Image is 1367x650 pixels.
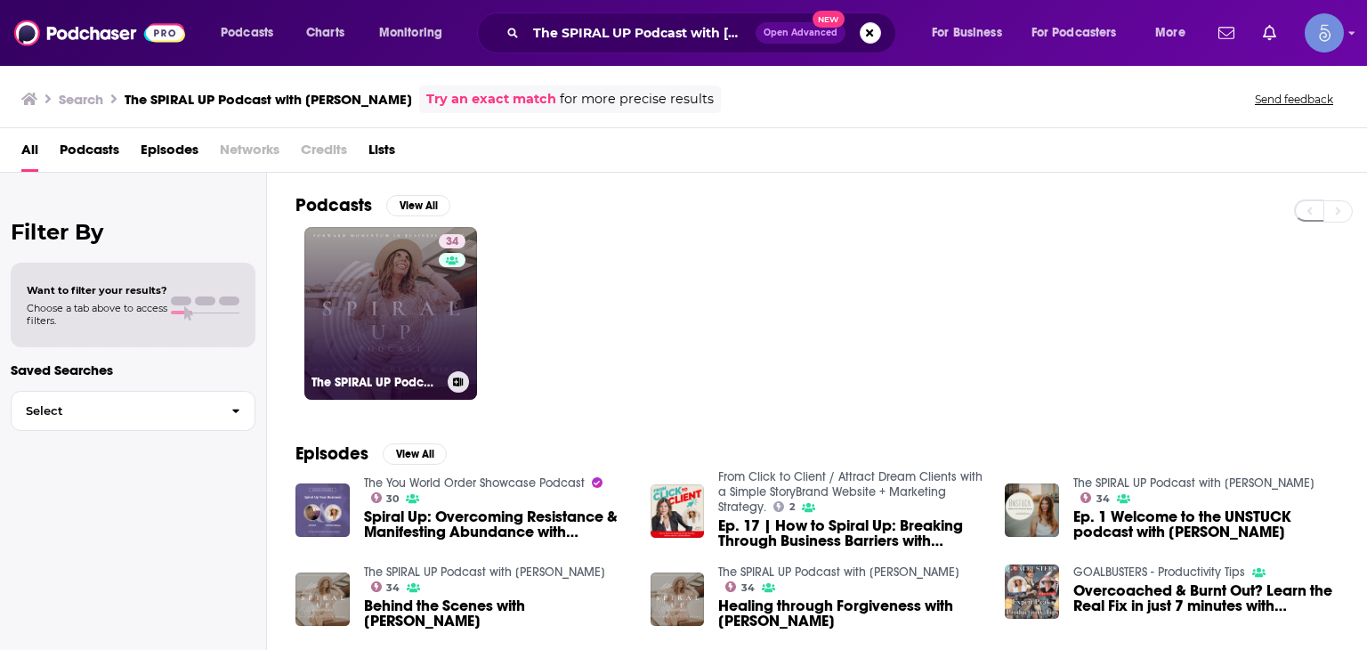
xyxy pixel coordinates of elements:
[295,443,368,465] h2: Episodes
[364,509,629,540] a: Spiral Up: Overcoming Resistance & Manifesting Abundance with Dr. LaChelle Wieme
[371,581,400,592] a: 34
[1305,13,1344,53] span: Logged in as Spiral5-G1
[426,89,556,110] a: Try an exact match
[208,19,296,47] button: open menu
[1256,18,1283,48] a: Show notifications dropdown
[295,483,350,538] img: Spiral Up: Overcoming Resistance & Manifesting Abundance with Dr. LaChelle Wieme
[27,284,167,297] span: Want to filter your results?
[651,484,705,539] img: Ep. 17 | How to Spiral Up: Breaking Through Business Barriers with Dr. LaChelle Wieme
[718,565,959,580] a: The SPIRAL UP Podcast with LaChelle Wieme
[1096,495,1110,503] span: 34
[364,598,629,629] span: Behind the Scenes with [PERSON_NAME]
[295,19,355,47] a: Charts
[386,495,399,503] span: 30
[718,518,983,548] a: Ep. 17 | How to Spiral Up: Breaking Through Business Barriers with Dr. LaChelle Wieme
[125,91,412,108] h3: The SPIRAL UP Podcast with [PERSON_NAME]
[1073,509,1339,540] a: Ep. 1 Welcome to the UNSTUCK podcast with LaChelle Wieme
[383,443,447,465] button: View All
[1155,20,1185,45] span: More
[764,28,837,37] span: Open Advanced
[932,20,1002,45] span: For Business
[789,503,795,511] span: 2
[1211,18,1242,48] a: Show notifications dropdown
[718,598,983,629] span: Healing through Forgiveness with [PERSON_NAME]
[1005,483,1059,538] img: Ep. 1 Welcome to the UNSTUCK podcast with LaChelle Wieme
[11,391,255,431] button: Select
[718,598,983,629] a: Healing through Forgiveness with LaChelle Wieme
[1073,583,1339,613] a: Overcoached & Burnt Out? Learn the Real Fix in just 7 minutes with LaChelle Wieme
[446,233,458,251] span: 34
[311,375,441,390] h3: The SPIRAL UP Podcast with [PERSON_NAME]
[1073,583,1339,613] span: Overcoached & Burnt Out? Learn the Real Fix in just 7 minutes with [PERSON_NAME]
[21,135,38,172] a: All
[1073,475,1314,491] a: The SPIRAL UP Podcast with LaChelle Wieme
[364,565,605,580] a: The SPIRAL UP Podcast with LaChelle Wieme
[295,194,450,216] a: PodcastsView All
[12,405,217,417] span: Select
[367,19,465,47] button: open menu
[741,584,755,592] span: 34
[1073,509,1339,540] span: Ep. 1 Welcome to the UNSTUCK podcast with [PERSON_NAME]
[756,22,845,44] button: Open AdvancedNew
[60,135,119,172] a: Podcasts
[14,16,185,50] img: Podchaser - Follow, Share and Rate Podcasts
[1143,19,1208,47] button: open menu
[371,492,400,503] a: 30
[295,194,372,216] h2: Podcasts
[494,12,913,53] div: Search podcasts, credits, & more...
[813,11,845,28] span: New
[1250,92,1339,107] button: Send feedback
[304,227,477,400] a: 34The SPIRAL UP Podcast with [PERSON_NAME]
[27,302,167,327] span: Choose a tab above to access filters.
[306,20,344,45] span: Charts
[1080,492,1110,503] a: 34
[221,20,273,45] span: Podcasts
[364,475,585,491] a: The You World Order Showcase Podcast
[651,573,705,627] img: Healing through Forgiveness with LaChelle Wieme
[295,573,350,627] img: Behind the Scenes with LaChelle Wieme
[220,135,279,172] span: Networks
[386,584,400,592] span: 34
[773,501,795,512] a: 2
[718,518,983,548] span: Ep. 17 | How to Spiral Up: Breaking Through Business Barriers with [PERSON_NAME]
[718,469,983,515] a: From Click to Client / Attract Dream Clients with a Simple StoryBrand Website + Marketing Strategy.
[364,598,629,629] a: Behind the Scenes with LaChelle Wieme
[11,362,255,378] p: Saved Searches
[386,195,450,216] button: View All
[301,135,347,172] span: Credits
[368,135,395,172] a: Lists
[1020,19,1143,47] button: open menu
[364,509,629,540] span: Spiral Up: Overcoming Resistance & Manifesting Abundance with [PERSON_NAME]
[11,219,255,245] h2: Filter By
[379,20,442,45] span: Monitoring
[560,89,714,110] span: for more precise results
[295,443,447,465] a: EpisodesView All
[1073,565,1245,580] a: GOALBUSTERS - Productivity Tips
[1305,13,1344,53] button: Show profile menu
[1305,13,1344,53] img: User Profile
[59,91,103,108] h3: Search
[439,234,465,248] a: 34
[526,19,756,47] input: Search podcasts, credits, & more...
[141,135,198,172] a: Episodes
[1005,565,1059,619] img: Overcoached & Burnt Out? Learn the Real Fix in just 7 minutes with LaChelle Wieme
[725,581,755,592] a: 34
[1031,20,1117,45] span: For Podcasters
[919,19,1024,47] button: open menu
